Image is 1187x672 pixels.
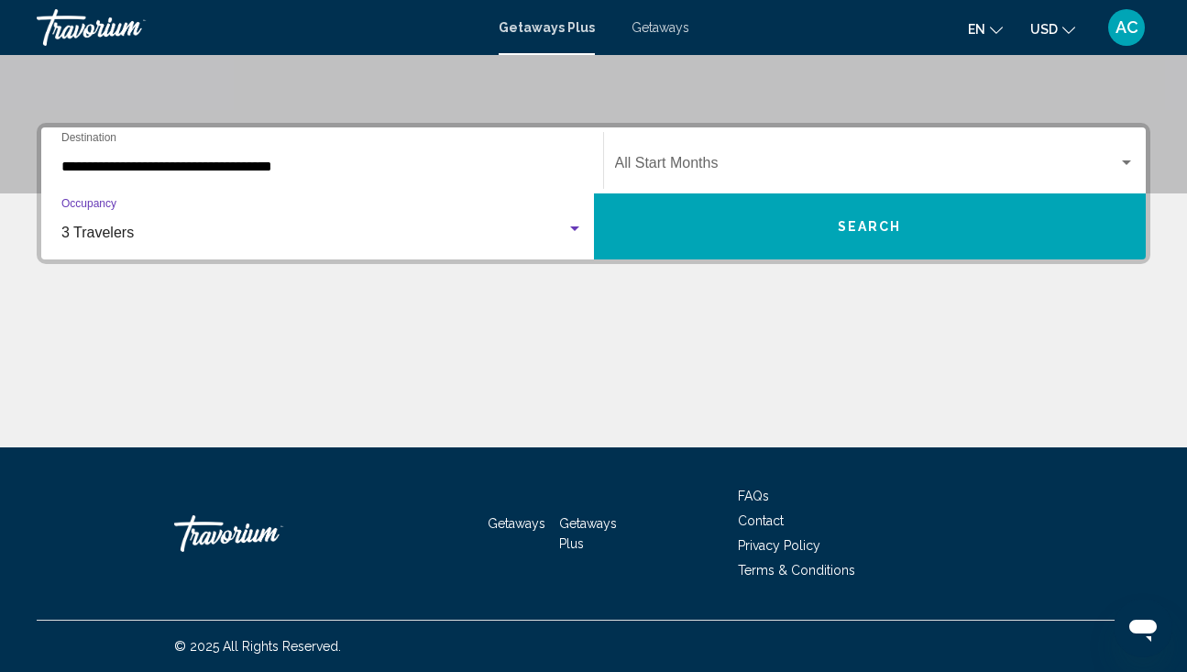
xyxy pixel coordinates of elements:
[838,220,902,235] span: Search
[37,9,480,46] a: Travorium
[738,513,784,528] a: Contact
[738,563,855,578] a: Terms & Conditions
[594,193,1147,259] button: Search
[632,20,689,35] a: Getaways
[968,16,1003,42] button: Change language
[499,20,595,35] a: Getaways Plus
[41,127,1146,259] div: Search widget
[1030,16,1075,42] button: Change currency
[968,22,985,37] span: en
[488,516,545,531] a: Getaways
[559,516,617,551] a: Getaways Plus
[61,225,134,240] span: 3 Travelers
[1103,8,1150,47] button: User Menu
[738,538,820,553] a: Privacy Policy
[1030,22,1058,37] span: USD
[174,506,357,561] a: Travorium
[1116,18,1138,37] span: AC
[1114,599,1172,657] iframe: Button to launch messaging window
[174,639,341,654] span: © 2025 All Rights Reserved.
[738,489,769,503] a: FAQs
